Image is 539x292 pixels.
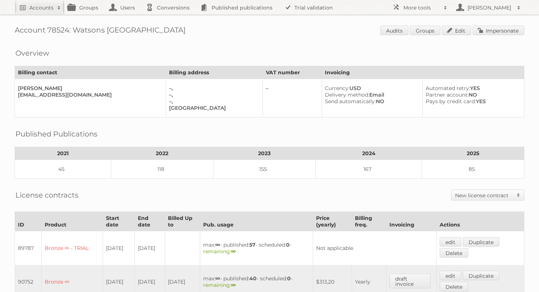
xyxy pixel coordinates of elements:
[287,275,291,282] strong: 0
[15,26,524,37] h1: Account 78524: Watsons [GEOGRAPHIC_DATA]
[135,212,165,231] th: End date
[466,4,513,11] h2: [PERSON_NAME]
[440,282,468,291] a: Delete
[169,85,257,91] div: –,
[249,275,257,282] strong: 40
[215,275,220,282] strong: ∞
[463,237,499,247] a: Duplicate
[111,147,213,160] th: 2022
[455,192,513,199] h2: New license contract
[15,231,42,265] td: 89787
[15,128,98,139] h2: Published Publications
[440,271,461,280] a: edit
[422,160,524,179] td: 85
[103,231,135,265] td: [DATE]
[29,4,54,11] h2: Accounts
[426,85,470,91] span: Automated retry:
[135,231,165,265] td: [DATE]
[440,237,461,247] a: edit
[169,98,257,105] div: –,
[325,98,376,105] span: Send automatically:
[18,91,160,98] div: [EMAIL_ADDRESS][DOMAIN_NAME]
[200,231,313,265] td: max: - published: - scheduled: -
[325,91,369,98] span: Delivery method:
[111,160,213,179] td: 118
[386,212,436,231] th: Invoicing
[42,212,103,231] th: Product
[426,91,469,98] span: Partner account:
[316,147,422,160] th: 2024
[313,212,352,231] th: Price (yearly)
[442,26,471,35] a: Edit
[426,98,518,105] div: YES
[451,190,524,200] a: New license contract
[15,190,78,201] h2: License contracts
[440,248,468,258] a: Delete
[200,212,313,231] th: Pub. usage
[15,66,166,79] th: Billing contact
[213,147,316,160] th: 2023
[15,147,111,160] th: 2021
[249,242,256,248] strong: 57
[352,212,386,231] th: Billing freq.
[389,274,430,288] a: draft invoice
[103,212,135,231] th: Start date
[322,66,524,79] th: Invoicing
[263,79,322,117] td: –
[426,91,518,98] div: NO
[166,66,263,79] th: Billing address
[203,282,236,288] span: remaining:
[313,231,436,265] td: Not applicable.
[513,190,524,200] span: Toggle
[426,85,518,91] div: YES
[165,212,200,231] th: Billed Up to
[42,231,103,265] td: Bronze ∞ - TRIAL
[263,66,322,79] th: VAT number
[410,26,440,35] a: Groups
[325,85,416,91] div: USD
[380,26,408,35] a: Audits
[231,248,236,255] strong: ∞
[325,91,416,98] div: Email
[15,48,49,59] h2: Overview
[436,212,524,231] th: Actions
[325,98,416,105] div: NO
[169,105,257,111] div: [GEOGRAPHIC_DATA]
[231,282,236,288] strong: ∞
[215,242,220,248] strong: ∞
[203,248,236,255] span: remaining:
[422,147,524,160] th: 2025
[473,26,524,35] a: Impersonate
[18,85,160,91] div: [PERSON_NAME]
[316,160,422,179] td: 167
[169,91,257,98] div: –,
[325,85,349,91] span: Currency:
[463,271,499,280] a: Duplicate
[426,98,476,105] span: Pays by credit card:
[286,242,290,248] strong: 0
[15,160,111,179] td: 45
[15,212,42,231] th: ID
[213,160,316,179] td: 155
[403,4,440,11] h2: More tools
